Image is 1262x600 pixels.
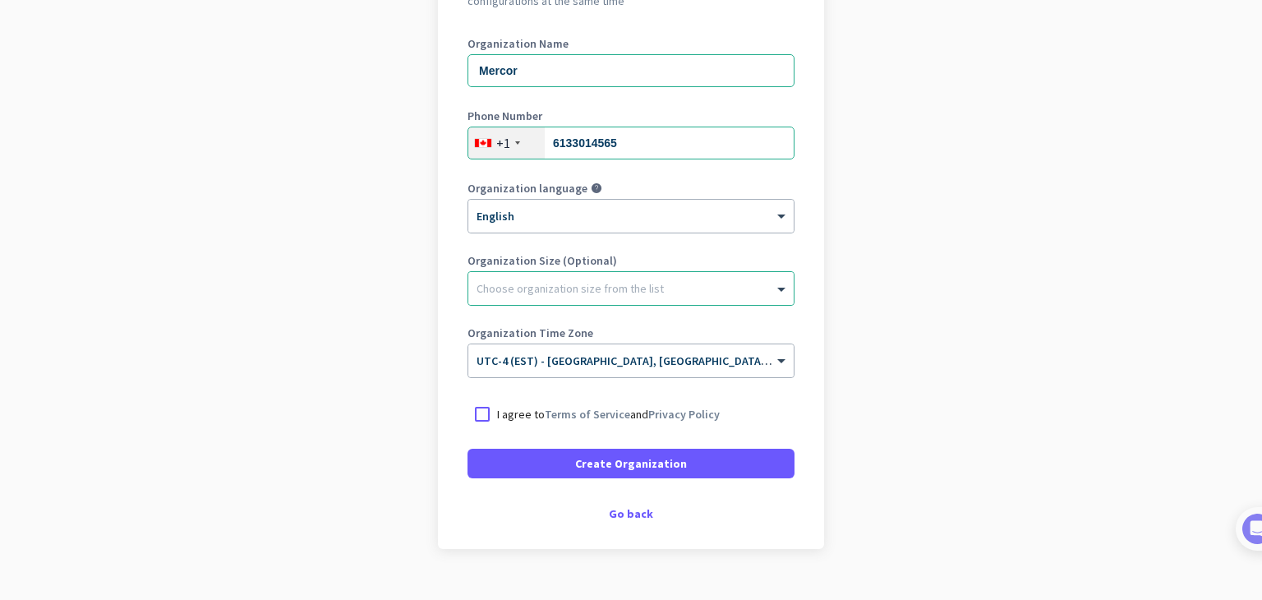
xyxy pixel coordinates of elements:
span: Create Organization [575,455,687,472]
button: Create Organization [467,449,795,478]
label: Organization language [467,182,587,194]
i: help [591,182,602,194]
div: +1 [496,135,510,151]
label: Organization Name [467,38,795,49]
a: Privacy Policy [648,407,720,422]
input: 506-234-5678 [467,127,795,159]
div: Go back [467,508,795,519]
label: Phone Number [467,110,795,122]
a: Terms of Service [545,407,630,422]
p: I agree to and [497,406,720,422]
label: Organization Time Zone [467,327,795,339]
label: Organization Size (Optional) [467,255,795,266]
input: What is the name of your organization? [467,54,795,87]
